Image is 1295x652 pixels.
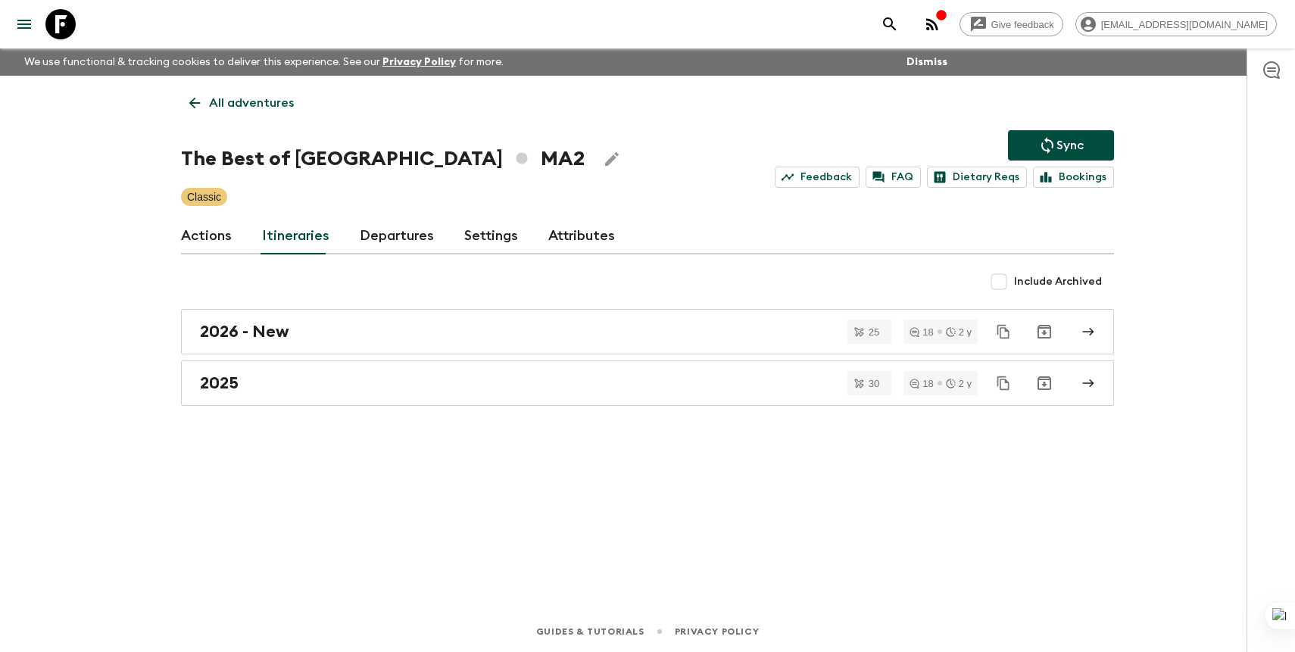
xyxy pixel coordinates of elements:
div: 18 [910,327,933,337]
p: Classic [187,189,221,204]
h2: 2026 - New [200,322,289,342]
h1: The Best of [GEOGRAPHIC_DATA] MA2 [181,144,585,174]
p: We use functional & tracking cookies to deliver this experience. See our for more. [18,48,510,76]
a: 2025 [181,360,1114,406]
button: menu [9,9,39,39]
div: [EMAIL_ADDRESS][DOMAIN_NAME] [1075,12,1277,36]
span: 30 [860,379,888,388]
a: All adventures [181,88,302,118]
button: Duplicate [990,370,1017,397]
span: [EMAIL_ADDRESS][DOMAIN_NAME] [1093,19,1276,30]
a: Guides & Tutorials [536,623,644,640]
a: Privacy Policy [382,57,456,67]
div: 2 y [946,327,972,337]
span: Give feedback [983,19,1063,30]
button: Edit Adventure Title [597,144,627,174]
button: Archive [1029,317,1059,347]
a: Feedback [775,167,860,188]
div: 2 y [946,379,972,388]
a: Bookings [1033,167,1114,188]
h2: 2025 [200,373,239,393]
span: Include Archived [1014,274,1102,289]
a: Privacy Policy [675,623,759,640]
a: Itineraries [262,218,329,254]
a: Actions [181,218,232,254]
button: Dismiss [903,51,951,73]
a: Dietary Reqs [927,167,1027,188]
a: Give feedback [960,12,1063,36]
a: Attributes [548,218,615,254]
span: 25 [860,327,888,337]
button: Duplicate [990,318,1017,345]
p: Sync [1056,136,1084,154]
a: 2026 - New [181,309,1114,354]
button: Archive [1029,368,1059,398]
button: search adventures [875,9,905,39]
div: 18 [910,379,933,388]
p: All adventures [209,94,294,112]
a: FAQ [866,167,921,188]
a: Departures [360,218,434,254]
button: Sync adventure departures to the booking engine [1008,130,1114,161]
a: Settings [464,218,518,254]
